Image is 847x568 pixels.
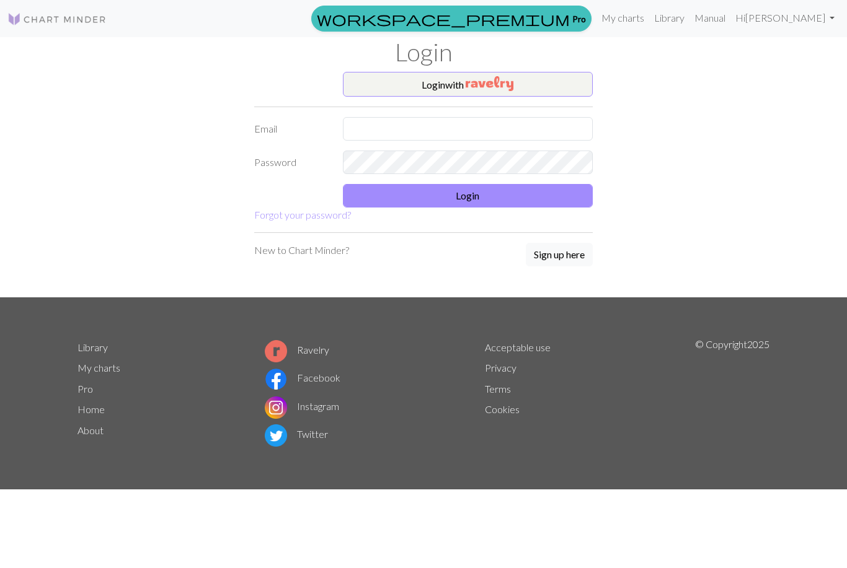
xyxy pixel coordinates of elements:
[466,76,513,91] img: Ravelry
[265,372,340,383] a: Facebook
[265,344,329,356] a: Ravelry
[265,396,287,419] img: Instagram logo
[343,184,593,208] button: Login
[247,117,335,141] label: Email
[254,209,351,221] a: Forgot your password?
[78,362,120,374] a: My charts
[649,6,690,30] a: Library
[485,362,517,374] a: Privacy
[730,6,840,30] a: Hi[PERSON_NAME]
[526,243,593,266] button: Sign up here
[596,6,649,30] a: My charts
[70,37,777,67] h1: Login
[485,383,511,395] a: Terms
[265,424,287,447] img: Twitter logo
[311,6,592,32] a: Pro
[317,10,570,27] span: workspace_premium
[343,72,593,97] button: Loginwith
[695,337,769,450] p: © Copyright 2025
[526,243,593,268] a: Sign up here
[247,151,335,174] label: Password
[265,368,287,390] img: Facebook logo
[7,12,107,27] img: Logo
[254,243,349,258] p: New to Chart Minder?
[265,340,287,362] img: Ravelry logo
[485,341,551,353] a: Acceptable use
[690,6,730,30] a: Manual
[78,403,105,415] a: Home
[265,400,339,412] a: Instagram
[78,424,104,436] a: About
[485,403,520,415] a: Cookies
[78,383,93,395] a: Pro
[265,428,328,440] a: Twitter
[78,341,108,353] a: Library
